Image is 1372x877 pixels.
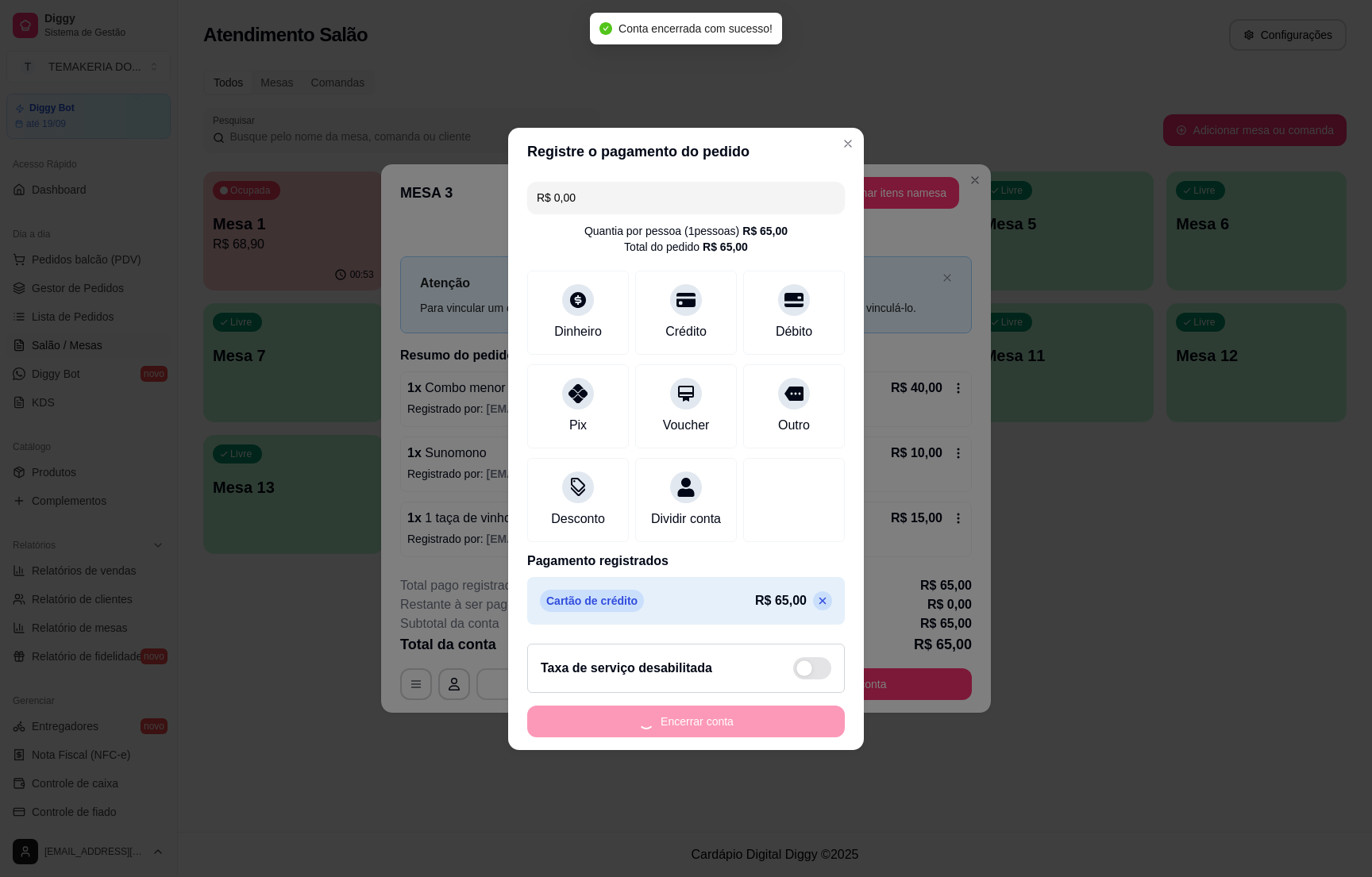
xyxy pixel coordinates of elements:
header: Registre o pagamento do pedido [508,128,864,175]
span: Conta encerrada com sucesso! [619,22,773,35]
div: Voucher [663,416,710,435]
div: Dividir conta [651,510,721,529]
div: Quantia por pessoa ( 1 pessoas) [584,223,788,239]
div: Desconto [551,510,605,529]
p: R$ 65,00 [755,591,807,610]
div: Total do pedido [624,239,748,255]
div: R$ 65,00 [742,223,788,239]
div: R$ 65,00 [703,239,748,255]
h2: Taxa de serviço desabilitada [541,659,712,678]
div: Débito [776,322,812,341]
button: Close [835,131,861,156]
div: Pix [569,416,587,435]
div: Dinheiro [554,322,602,341]
div: Crédito [665,322,707,341]
span: check-circle [599,22,612,35]
input: Ex.: hambúrguer de cordeiro [537,182,835,213]
p: Cartão de crédito [540,590,644,612]
div: Outro [778,416,810,435]
p: Pagamento registrados [527,552,845,571]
